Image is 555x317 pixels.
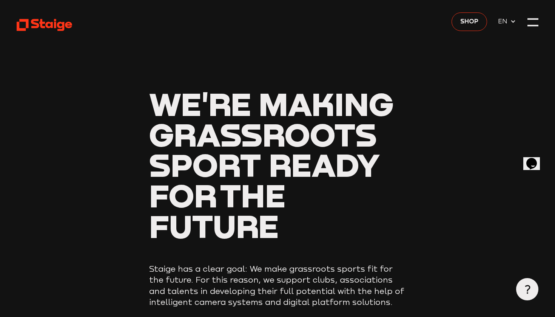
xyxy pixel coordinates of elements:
[149,84,393,245] span: We're making grassroots sport ready for the future
[149,263,406,308] p: Staige has a clear goal: We make grassroots sports fit for the future. For this reason, we suppor...
[452,12,487,31] a: Shop
[498,16,510,26] span: EN
[523,147,547,170] iframe: chat widget
[460,16,478,26] span: Shop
